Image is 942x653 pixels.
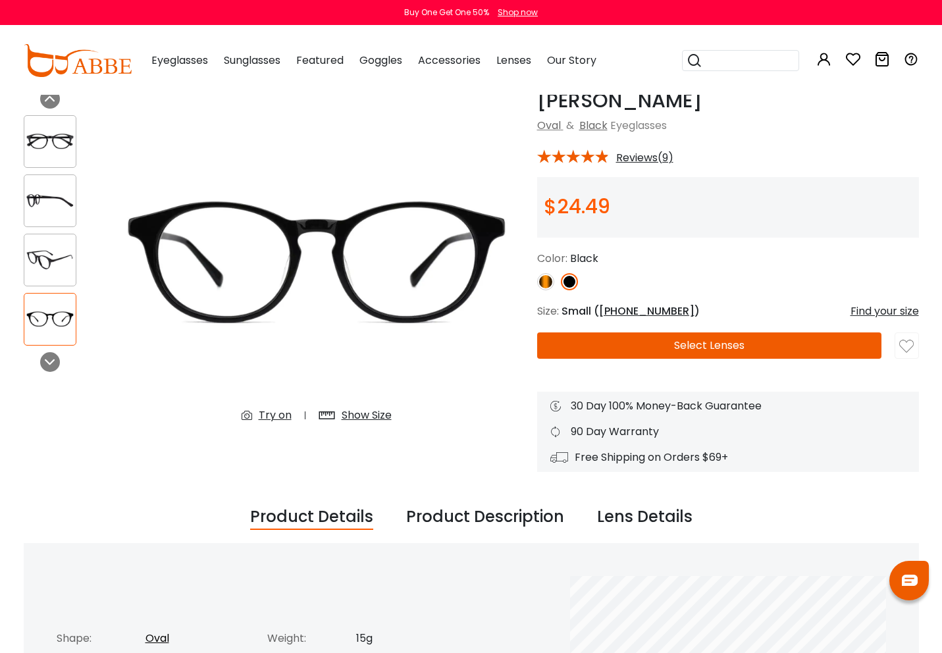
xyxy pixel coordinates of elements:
[24,188,76,213] img: Holly Grove Black Acetate Eyeglasses , UniversalBridgeFit Frames from ABBE Glasses
[250,505,373,530] div: Product Details
[544,192,610,221] span: $24.49
[547,53,596,68] span: Our Story
[24,44,132,77] img: abbeglasses.com
[579,118,608,133] a: Black
[902,575,918,586] img: chat
[296,53,344,68] span: Featured
[24,306,76,332] img: Holly Grove Black Acetate Eyeglasses , UniversalBridgeFit Frames from ABBE Glasses
[404,7,489,18] div: Buy One Get One 50%
[491,7,538,18] a: Shop now
[359,53,402,68] span: Goggles
[537,89,919,113] h1: [PERSON_NAME]
[537,303,559,319] span: Size:
[498,7,538,18] div: Shop now
[537,332,882,359] button: Select Lenses
[418,53,481,68] span: Accessories
[57,631,145,646] div: Shape:
[899,339,914,353] img: like
[406,505,564,530] div: Product Description
[259,407,292,423] div: Try on
[562,303,700,319] span: Small ( )
[496,53,531,68] span: Lenses
[550,424,906,440] div: 90 Day Warranty
[24,128,76,154] img: Holly Grove Black Acetate Eyeglasses , UniversalBridgeFit Frames from ABBE Glasses
[537,251,567,266] span: Color:
[570,251,598,266] span: Black
[151,53,208,68] span: Eyeglasses
[599,303,694,319] span: [PHONE_NUMBER]
[616,152,673,164] span: Reviews(9)
[537,118,561,133] a: Oval
[267,631,356,646] div: Weight:
[109,89,524,434] img: Holly Grove Black Acetate Eyeglasses , UniversalBridgeFit Frames from ABBE Glasses
[550,398,906,414] div: 30 Day 100% Money-Back Guarantee
[24,247,76,273] img: Holly Grove Black Acetate Eyeglasses , UniversalBridgeFit Frames from ABBE Glasses
[224,53,280,68] span: Sunglasses
[342,407,392,423] div: Show Size
[356,631,465,646] div: 15g
[597,505,693,530] div: Lens Details
[610,118,667,133] span: Eyeglasses
[550,450,906,465] div: Free Shipping on Orders $69+
[145,631,169,646] a: Oval
[563,118,577,133] span: &
[850,303,919,319] div: Find your size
